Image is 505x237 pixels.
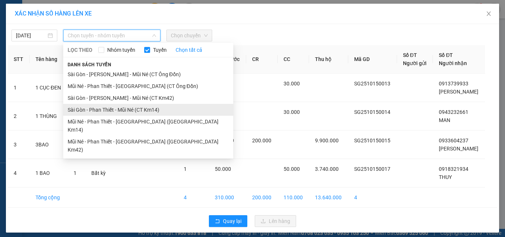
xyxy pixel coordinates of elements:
td: 4 [8,159,30,187]
span: MAN [439,117,450,123]
span: [PERSON_NAME] [439,89,478,95]
td: 200.000 [246,187,278,208]
span: down [152,33,156,38]
th: CC [278,45,309,74]
span: 30.000 [284,81,300,87]
span: 30.000 [284,109,300,115]
td: 3BAO [30,131,68,159]
span: 50.000 [284,166,300,172]
li: Sài Gòn - [PERSON_NAME] - Mũi Né (CT Ông Đồn) [63,68,233,80]
th: CR [246,45,278,74]
td: 13.640.000 [309,187,348,208]
td: 1 CỤC ĐEN [30,74,68,102]
td: Tổng cộng [30,187,68,208]
td: 1 [8,74,30,102]
span: 3.740.000 [315,166,339,172]
input: 15/10/2025 [16,31,46,40]
button: rollbackQuay lại [209,215,247,227]
span: Danh sách tuyến [63,61,116,68]
span: Nhóm tuyến [104,46,138,54]
span: 0918321934 [439,166,468,172]
a: Chọn tất cả [176,46,202,54]
td: 4 [178,187,209,208]
span: Số ĐT [439,52,453,58]
th: Thu hộ [309,45,348,74]
span: 0943232661 [439,109,468,115]
span: 1 [74,170,77,176]
span: close [486,11,492,17]
span: Người gửi [403,60,427,66]
td: 110.000 [278,187,309,208]
td: 4 [348,187,397,208]
span: 1 [184,166,187,172]
span: THUY [439,174,452,180]
th: Mã GD [348,45,397,74]
td: 1 THÙNG [30,102,68,131]
span: 50.000 [215,166,231,172]
li: Mũi Né - Phan Thiết - [GEOGRAPHIC_DATA] (CT Ông Đồn) [63,80,233,92]
span: SG2510150017 [354,166,390,172]
span: SG2510150015 [354,138,390,143]
span: SG2510150014 [354,109,390,115]
span: [PERSON_NAME] [439,146,478,152]
span: Chọn chuyến [171,30,208,41]
span: Tuyến [150,46,170,54]
span: 200.000 [252,138,271,143]
span: Người nhận [439,60,467,66]
th: Tên hàng [30,45,68,74]
span: LỌC THEO [68,46,92,54]
li: Mũi Né - Phan Thiết - [GEOGRAPHIC_DATA] ([GEOGRAPHIC_DATA] Km42) [63,136,233,156]
span: SG2510150013 [354,81,390,87]
span: 9.900.000 [315,138,339,143]
button: Close [478,4,499,24]
td: 310.000 [209,187,246,208]
li: Mũi Né - Phan Thiết - [GEOGRAPHIC_DATA] ([GEOGRAPHIC_DATA] Km14) [63,116,233,136]
td: 2 [8,102,30,131]
li: Sài Gòn - [PERSON_NAME] - Mũi Né (CT Km42) [63,92,233,104]
th: STT [8,45,30,74]
td: 1 BAO [30,159,68,187]
span: Quay lại [223,217,241,225]
td: 3 [8,131,30,159]
span: 0913739933 [439,81,468,87]
span: Chọn tuyến - nhóm tuyến [68,30,156,41]
span: Số ĐT [403,52,417,58]
span: XÁC NHẬN SỐ HÀNG LÊN XE [15,10,92,17]
span: 0933604237 [439,138,468,143]
td: Bất kỳ [85,159,112,187]
button: uploadLên hàng [255,215,296,227]
li: Sài Gòn - Phan Thiết - Mũi Né (CT Km14) [63,104,233,116]
span: rollback [215,219,220,224]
